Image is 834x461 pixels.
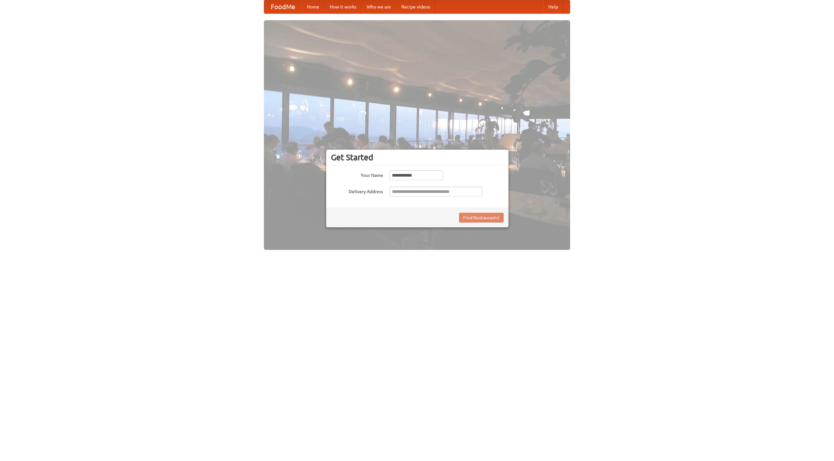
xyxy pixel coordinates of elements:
label: Your Name [331,170,383,179]
a: FoodMe [264,0,302,13]
h3: Get Started [331,152,504,162]
a: Help [543,0,563,13]
label: Delivery Address [331,187,383,195]
a: Recipe videos [396,0,435,13]
a: How it works [324,0,362,13]
button: Find Restaurants! [459,213,504,223]
a: Home [302,0,324,13]
a: Who we are [362,0,396,13]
